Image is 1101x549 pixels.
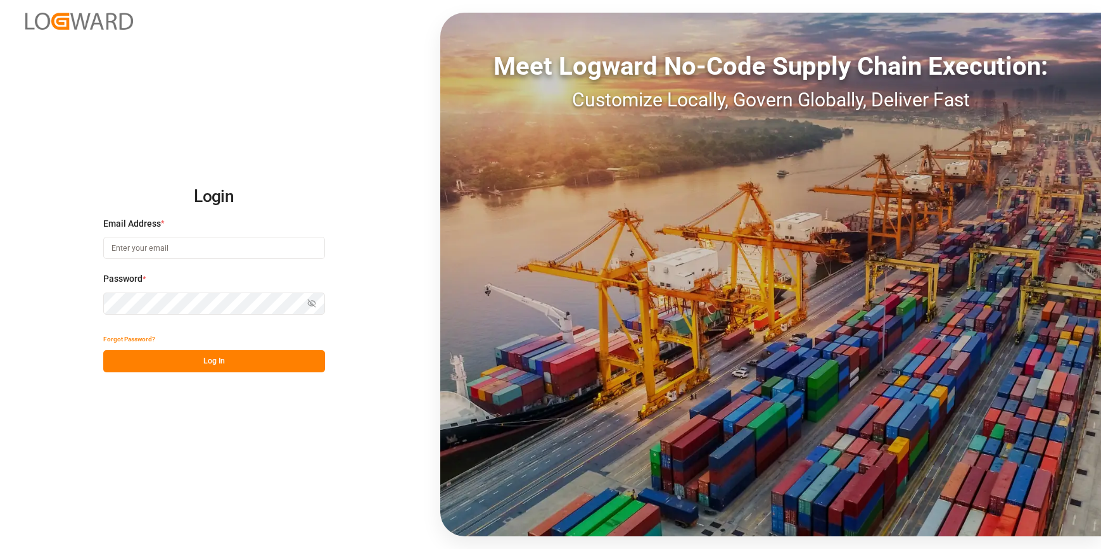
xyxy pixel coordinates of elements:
[103,217,161,230] span: Email Address
[440,85,1101,114] div: Customize Locally, Govern Globally, Deliver Fast
[103,350,325,372] button: Log In
[103,272,143,286] span: Password
[103,237,325,259] input: Enter your email
[440,47,1101,85] div: Meet Logward No-Code Supply Chain Execution:
[25,13,133,30] img: Logward_new_orange.png
[103,328,155,350] button: Forgot Password?
[103,177,325,217] h2: Login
